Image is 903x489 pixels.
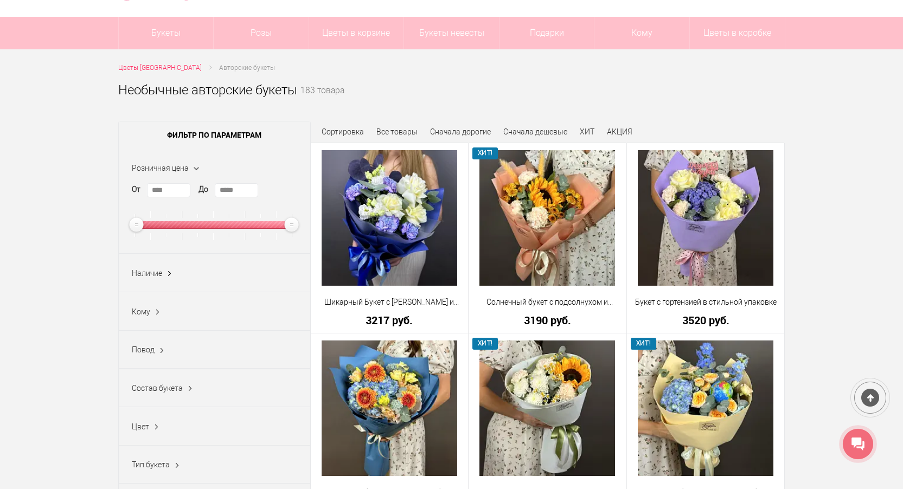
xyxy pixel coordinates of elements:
[690,17,785,49] a: Цветы в коробке
[580,127,594,136] a: ХИТ
[132,345,155,354] span: Повод
[472,147,498,159] span: ХИТ!
[118,62,202,74] a: Цветы [GEOGRAPHIC_DATA]
[479,150,615,286] img: Солнечный букет с подсолнухом и диантусами
[404,17,499,49] a: Букеты невесты
[132,307,150,316] span: Кому
[472,338,498,349] span: ХИТ!
[322,340,457,476] img: Букет с голубой гортензией и герберой мини
[503,127,567,136] a: Сначала дешевые
[318,314,462,326] a: 3217 руб.
[118,64,202,72] span: Цветы [GEOGRAPHIC_DATA]
[430,127,491,136] a: Сначала дорогие
[198,184,208,195] label: До
[376,127,418,136] a: Все товары
[638,150,773,286] img: Букет с гортензией в стильной упаковке
[634,314,778,326] a: 3520 руб.
[309,17,404,49] a: Цветы в корзине
[631,338,656,349] span: ХИТ!
[634,297,778,308] a: Букет с гортензией в стильной упаковке
[479,340,615,476] img: Букет с хризантемой и подсолнухом
[132,384,183,393] span: Состав букета
[318,297,462,308] a: Шикарный Букет с [PERSON_NAME] и [PERSON_NAME]
[132,164,189,172] span: Розничная цена
[214,17,309,49] a: Розы
[476,314,619,326] a: 3190 руб.
[594,17,689,49] span: Кому
[132,184,140,195] label: От
[132,460,170,469] span: Тип букета
[219,64,275,72] span: Авторские букеты
[119,17,214,49] a: Букеты
[322,150,457,286] img: Шикарный Букет с Розами и Синими Диантусами
[118,80,297,100] h1: Необычные авторские букеты
[132,269,162,278] span: Наличие
[322,127,364,136] span: Сортировка
[499,17,594,49] a: Подарки
[476,297,619,308] a: Солнечный букет с подсолнухом и диантусами
[638,340,773,476] img: Букет с голубой гортензией и глобусом
[300,87,344,113] small: 183 товара
[119,121,310,149] span: Фильтр по параметрам
[607,127,632,136] a: АКЦИЯ
[132,422,149,431] span: Цвет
